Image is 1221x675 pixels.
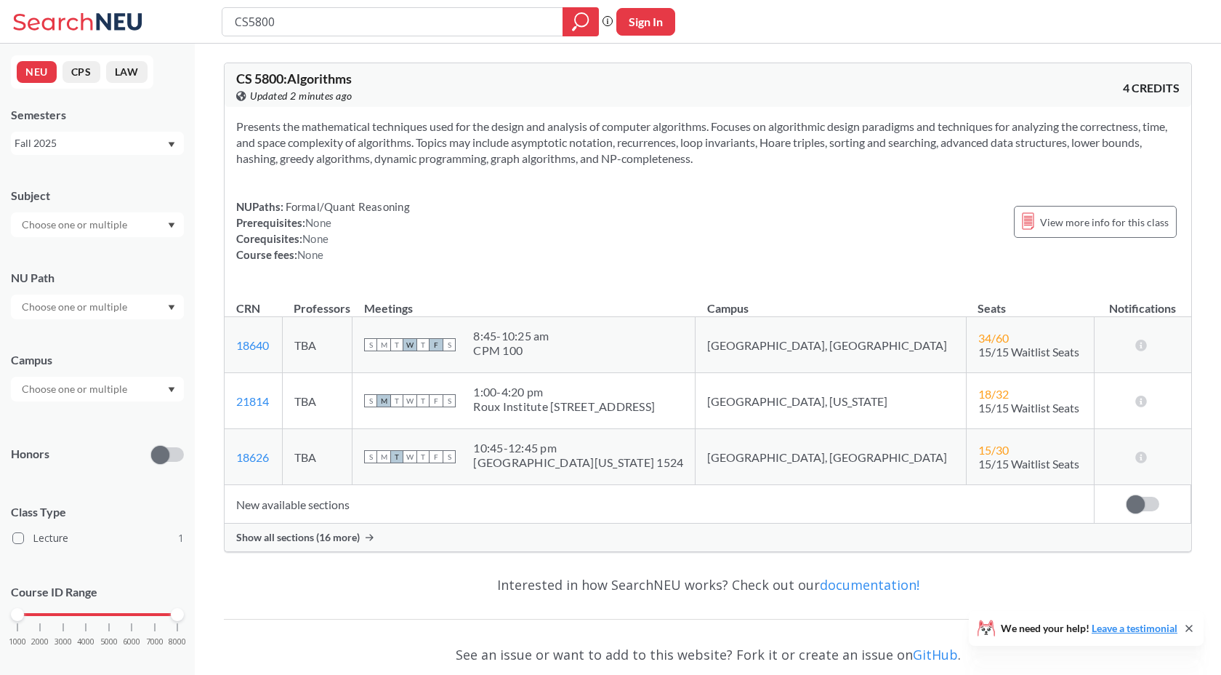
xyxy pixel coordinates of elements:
[473,385,655,399] div: 1:00 - 4:20 pm
[443,450,456,463] span: S
[572,12,589,32] svg: magnifying glass
[416,338,430,351] span: T
[377,450,390,463] span: M
[390,338,403,351] span: T
[390,394,403,407] span: T
[11,132,184,155] div: Fall 2025Dropdown arrow
[282,429,352,485] td: TBA
[168,223,175,228] svg: Dropdown arrow
[12,529,184,548] label: Lecture
[236,338,269,352] a: 18640
[416,450,430,463] span: T
[236,199,410,263] div: NUPaths: Prerequisites: Corequisites: Course fees:
[364,338,377,351] span: S
[123,638,140,646] span: 6000
[696,373,966,429] td: [GEOGRAPHIC_DATA], [US_STATE]
[11,270,184,286] div: NU Path
[966,286,1094,317] th: Seats
[233,9,552,34] input: Class, professor, course number, "phrase"
[443,338,456,351] span: S
[63,61,100,83] button: CPS
[11,377,184,402] div: Dropdown arrow
[473,343,549,358] div: CPM 100
[106,61,148,83] button: LAW
[15,216,137,233] input: Choose one or multiple
[236,531,360,544] span: Show all sections (16 more)
[168,142,175,148] svg: Dropdown arrow
[168,305,175,311] svg: Dropdown arrow
[616,8,675,36] button: Sign In
[11,188,184,204] div: Subject
[416,394,430,407] span: T
[377,338,390,351] span: M
[430,394,443,407] span: F
[236,300,260,316] div: CRN
[169,638,186,646] span: 8000
[696,429,966,485] td: [GEOGRAPHIC_DATA], [GEOGRAPHIC_DATA]
[236,71,352,87] span: CS 5800 : Algorithms
[9,638,26,646] span: 1000
[430,450,443,463] span: F
[250,88,352,104] span: Updated 2 minutes ago
[178,530,184,546] span: 1
[11,584,184,601] p: Course ID Range
[1040,213,1169,231] span: View more info for this class
[978,345,1079,359] span: 15/15 Waitlist Seats
[978,401,1079,415] span: 15/15 Waitlist Seats
[297,248,323,261] span: None
[15,298,137,316] input: Choose one or multiple
[11,446,49,463] p: Honors
[77,638,94,646] span: 4000
[225,524,1191,551] div: Show all sections (16 more)
[563,7,599,36] div: magnifying glass
[11,212,184,237] div: Dropdown arrow
[364,394,377,407] span: S
[978,331,1009,345] span: 34 / 60
[473,399,655,414] div: Roux Institute [STREET_ADDRESS]
[978,457,1079,471] span: 15/15 Waitlist Seats
[168,387,175,393] svg: Dropdown arrow
[283,200,410,213] span: Formal/Quant Reasoning
[302,232,329,245] span: None
[430,338,443,351] span: F
[236,119,1180,167] section: Presents the mathematical techniques used for the design and analysis of computer algorithms. Foc...
[696,317,966,373] td: [GEOGRAPHIC_DATA], [GEOGRAPHIC_DATA]
[1092,622,1177,634] a: Leave a testimonial
[978,387,1009,401] span: 18 / 32
[820,576,919,594] a: documentation!
[236,450,269,464] a: 18626
[31,638,49,646] span: 2000
[236,394,269,408] a: 21814
[443,394,456,407] span: S
[146,638,164,646] span: 7000
[364,450,377,463] span: S
[282,317,352,373] td: TBA
[390,450,403,463] span: T
[11,295,184,319] div: Dropdown arrow
[11,107,184,123] div: Semesters
[1095,286,1191,317] th: Notifications
[473,455,683,470] div: [GEOGRAPHIC_DATA][US_STATE] 1524
[11,352,184,368] div: Campus
[17,61,57,83] button: NEU
[352,286,696,317] th: Meetings
[1123,80,1180,96] span: 4 CREDITS
[11,504,184,520] span: Class Type
[473,329,549,343] div: 8:45 - 10:25 am
[305,216,331,229] span: None
[55,638,72,646] span: 3000
[15,135,166,151] div: Fall 2025
[473,441,683,455] div: 10:45 - 12:45 pm
[403,450,416,463] span: W
[913,646,958,663] a: GitHub
[403,338,416,351] span: W
[224,564,1192,606] div: Interested in how SearchNEU works? Check out our
[1001,623,1177,634] span: We need your help!
[403,394,416,407] span: W
[696,286,966,317] th: Campus
[225,485,1095,524] td: New available sections
[282,286,352,317] th: Professors
[377,394,390,407] span: M
[978,443,1009,457] span: 15 / 30
[15,380,137,398] input: Choose one or multiple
